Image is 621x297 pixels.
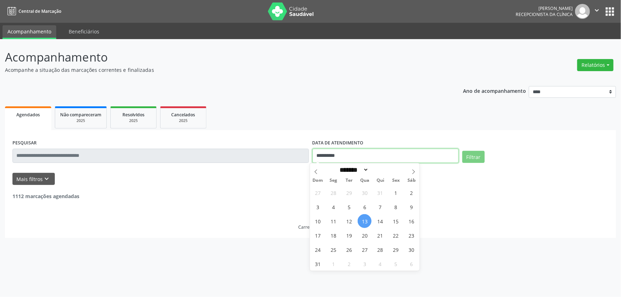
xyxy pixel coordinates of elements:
[311,243,325,256] span: Agosto 24, 2025
[405,214,419,228] span: Agosto 16, 2025
[5,5,61,17] a: Central de Marcação
[60,118,101,123] div: 2025
[326,243,340,256] span: Agosto 25, 2025
[389,200,403,214] span: Agosto 8, 2025
[389,257,403,271] span: Setembro 5, 2025
[12,173,55,185] button: Mais filtroskeyboard_arrow_down
[2,25,56,39] a: Acompanhamento
[373,257,387,271] span: Setembro 4, 2025
[405,200,419,214] span: Agosto 9, 2025
[337,166,369,174] select: Month
[12,138,37,149] label: PESQUISAR
[389,243,403,256] span: Agosto 29, 2025
[342,243,356,256] span: Agosto 26, 2025
[310,178,326,183] span: Dom
[358,200,372,214] span: Agosto 6, 2025
[311,186,325,200] span: Julho 27, 2025
[298,224,323,230] div: Carregando
[43,175,51,183] i: keyboard_arrow_down
[358,243,372,256] span: Agosto 27, 2025
[405,243,419,256] span: Agosto 30, 2025
[593,6,601,14] i: 
[311,257,325,271] span: Agosto 31, 2025
[405,257,419,271] span: Setembro 6, 2025
[389,214,403,228] span: Agosto 15, 2025
[122,112,144,118] span: Resolvidos
[342,214,356,228] span: Agosto 12, 2025
[369,166,392,174] input: Year
[373,228,387,242] span: Agosto 21, 2025
[373,186,387,200] span: Julho 31, 2025
[373,243,387,256] span: Agosto 28, 2025
[16,112,40,118] span: Agendados
[405,228,419,242] span: Agosto 23, 2025
[341,178,357,183] span: Ter
[172,112,195,118] span: Cancelados
[516,11,573,17] span: Recepcionista da clínica
[357,178,373,183] span: Qua
[575,4,590,19] img: img
[342,186,356,200] span: Julho 29, 2025
[312,138,364,149] label: DATA DE ATENDIMENTO
[60,112,101,118] span: Não compareceram
[373,200,387,214] span: Agosto 7, 2025
[165,118,201,123] div: 2025
[463,86,526,95] p: Ano de acompanhamento
[462,151,485,163] button: Filtrar
[116,118,151,123] div: 2025
[577,59,614,71] button: Relatórios
[311,200,325,214] span: Agosto 3, 2025
[389,228,403,242] span: Agosto 22, 2025
[311,214,325,228] span: Agosto 10, 2025
[516,5,573,11] div: [PERSON_NAME]
[358,214,372,228] span: Agosto 13, 2025
[326,178,341,183] span: Seg
[405,186,419,200] span: Agosto 2, 2025
[326,186,340,200] span: Julho 28, 2025
[604,5,616,18] button: apps
[388,178,404,183] span: Sex
[358,257,372,271] span: Setembro 3, 2025
[311,228,325,242] span: Agosto 17, 2025
[326,228,340,242] span: Agosto 18, 2025
[342,228,356,242] span: Agosto 19, 2025
[64,25,104,38] a: Beneficiários
[373,178,388,183] span: Qui
[5,66,433,74] p: Acompanhe a situação das marcações correntes e finalizadas
[12,193,79,200] strong: 1112 marcações agendadas
[358,228,372,242] span: Agosto 20, 2025
[389,186,403,200] span: Agosto 1, 2025
[326,257,340,271] span: Setembro 1, 2025
[342,257,356,271] span: Setembro 2, 2025
[19,8,61,14] span: Central de Marcação
[404,178,420,183] span: Sáb
[358,186,372,200] span: Julho 30, 2025
[326,200,340,214] span: Agosto 4, 2025
[5,48,433,66] p: Acompanhamento
[342,200,356,214] span: Agosto 5, 2025
[590,4,604,19] button: 
[373,214,387,228] span: Agosto 14, 2025
[326,214,340,228] span: Agosto 11, 2025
